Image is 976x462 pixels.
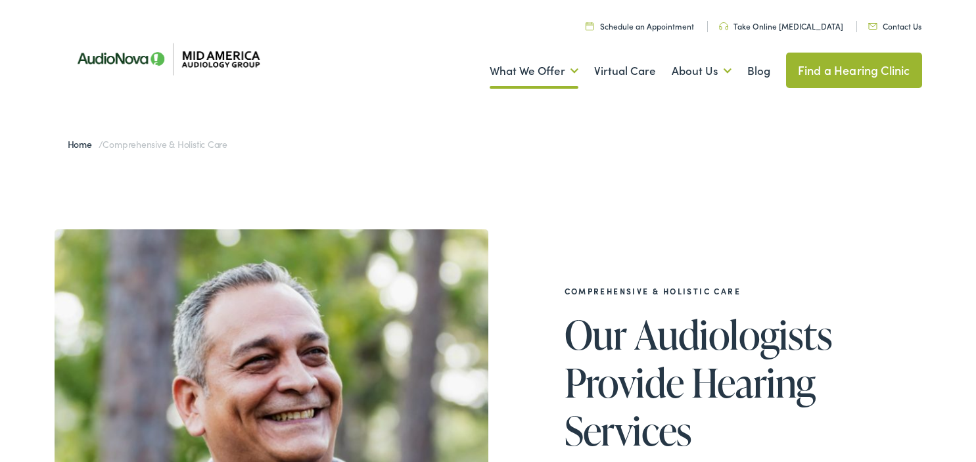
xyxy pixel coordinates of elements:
a: Virtual Care [594,47,656,95]
a: Find a Hearing Clinic [786,53,922,88]
span: Our [565,313,627,356]
span: Services [565,409,692,452]
a: Contact Us [868,20,921,32]
a: Home [68,137,99,150]
a: Schedule an Appointment [586,20,694,32]
img: utility icon [868,23,877,30]
a: What We Offer [490,47,578,95]
span: Comprehensive & Holistic Care [103,137,227,150]
h2: Comprehensive & Holistic Care [565,287,880,296]
a: Take Online [MEDICAL_DATA] [719,20,843,32]
a: About Us [672,47,732,95]
a: Blog [747,47,770,95]
span: / [68,137,228,150]
span: Provide [565,361,684,404]
span: Hearing [691,361,816,404]
img: utility icon [586,22,593,30]
img: utility icon [719,22,728,30]
span: Audiologists [634,313,832,356]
